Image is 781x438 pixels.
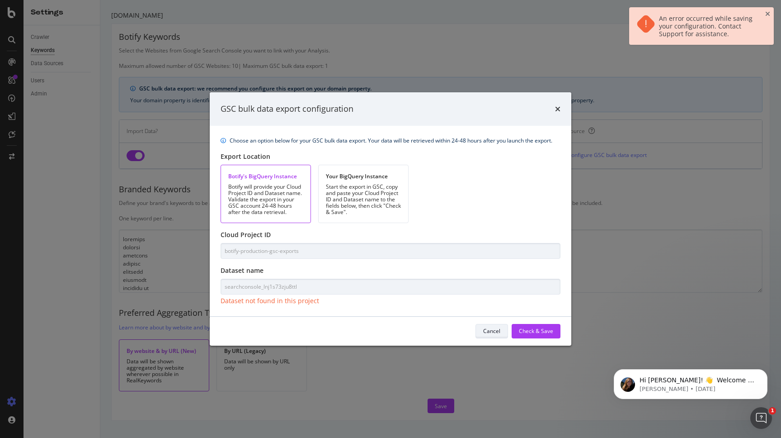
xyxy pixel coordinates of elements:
div: Cancel [483,327,500,335]
button: Cancel [475,324,508,338]
span: 1 [769,407,776,414]
label: Cloud Project ID [221,230,271,239]
div: Botify will provide your Cloud Project ID and Dataset name. Validate the export in your GSC accou... [228,184,303,215]
div: GSC bulk data export configuration [221,103,353,115]
div: modal [210,92,571,346]
div: close toast [765,11,770,17]
div: Botify's BigQuery Instance [228,172,303,180]
iframe: Intercom notifications message [600,350,781,414]
div: times [555,103,560,115]
button: Check & Save [512,324,560,338]
label: Dataset name [221,266,263,275]
input: Type here [221,243,560,259]
div: Check & Save [519,327,553,335]
iframe: Intercom live chat [750,407,772,429]
div: An error occurred while saving your configuration. Contact Support for assistance. [659,14,757,38]
div: Dataset not found in this project [221,296,560,305]
div: info banner [221,137,560,145]
div: Start the export in GSC, copy and paste your Cloud Project ID and Dataset name to the fields belo... [326,184,401,215]
div: Your BigQuery Instance [326,172,401,180]
div: Export Location [221,152,560,161]
div: Choose an option below for your GSC bulk data export. Your data will be retrieved within 24-48 ho... [230,137,552,145]
input: Type here [221,279,560,295]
